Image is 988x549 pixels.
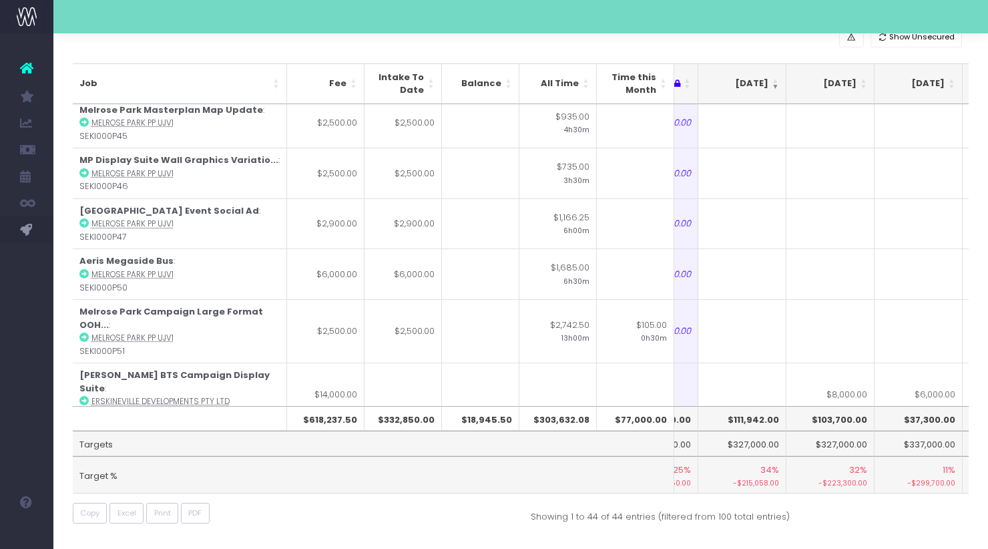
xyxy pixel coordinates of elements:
strong: Melrose Park Campaign Large Format OOH... [79,305,263,331]
td: $337,000.00 [875,431,963,456]
td: $2,500.00 [287,299,364,363]
abbr: Melrose Park PP UJV1 [91,333,174,343]
span: Print [154,508,171,519]
span: 11% [943,464,955,477]
td: $2,900.00 [287,198,364,249]
td: Targets [73,431,674,456]
strong: Melrose Park Masterplan Map Update [79,104,263,116]
td: $6,000.00 [875,363,963,426]
abbr: Erskineville Developments Pty Ltd [91,396,230,407]
th: Aug 25: activate to sort column ascending [698,63,786,104]
td: $935.00 [519,98,597,148]
small: 0h30m [641,331,667,343]
small: 4h30m [564,123,589,135]
th: Balance: activate to sort column ascending [442,63,519,104]
small: 6h00m [563,224,589,236]
small: -$215,058.00 [705,476,779,489]
td: $735.00 [519,148,597,198]
strong: Aeris Megaside Bus [79,254,174,267]
th: Job: activate to sort column ascending [73,63,287,104]
strong: [PERSON_NAME] BTS Campaign Display Suite [79,369,270,395]
abbr: Melrose Park PP UJV1 [91,118,174,128]
td: $327,000.00 [698,431,786,456]
th: Sep 25: activate to sort column ascending [786,63,875,104]
th: Fee: activate to sort column ascending [287,63,364,104]
button: PDF [181,503,210,524]
td: $2,500.00 [364,148,442,198]
small: -$223,300.00 [793,476,867,489]
td: $2,500.00 [287,148,364,198]
abbr: Melrose Park PP UJV1 [91,218,174,229]
th: Intake To Date: activate to sort column ascending [364,63,442,104]
span: 25% [673,464,691,477]
img: images/default_profile_image.png [17,522,37,542]
abbr: Melrose Park PP UJV1 [91,269,174,280]
td: $2,742.50 [519,299,597,363]
abbr: Melrose Park PP UJV1 [91,168,174,179]
td: $14,000.00 [287,363,364,426]
td: $2,900.00 [364,198,442,249]
button: Excel [109,503,144,524]
td: $8,000.00 [786,363,875,426]
div: Showing 1 to 44 of 44 entries (filtered from 100 total entries) [531,503,790,524]
td: $327,000.00 [786,431,875,456]
td: : SEKI000P46 [73,148,287,198]
th: Oct 25: activate to sort column ascending [875,63,963,104]
th: $111,942.00 [698,406,786,431]
span: Copy [80,508,99,519]
small: 13h00m [561,331,589,343]
button: Show Unsecured [871,27,963,47]
th: $37,300.00 [875,406,963,431]
th: Time this Month: activate to sort column ascending [597,63,674,104]
small: 6h30m [563,274,589,287]
span: Show Unsecured [889,31,955,43]
td: : CORP00636 [73,363,287,426]
td: $6,000.00 [287,248,364,299]
strong: [GEOGRAPHIC_DATA] Event Social Ad [79,204,259,217]
td: Target % [73,456,674,494]
td: $1,166.25 [519,198,597,249]
td: : SEKI000P50 [73,248,287,299]
strong: MP Display Suite Wall Graphics Variatio... [79,154,278,166]
th: $618,237.50 [287,406,364,431]
td: $2,500.00 [287,98,364,148]
span: 34% [760,464,779,477]
td: : SEKI000P47 [73,198,287,249]
td: $105.00 [597,299,674,363]
td: $2,500.00 [364,98,442,148]
th: $303,632.08 [519,406,597,431]
td: : SEKI000P45 [73,98,287,148]
td: : SEKI000P51 [73,299,287,363]
small: -$299,700.00 [881,476,955,489]
small: 3h30m [563,174,589,186]
span: 32% [849,464,867,477]
th: All Time: activate to sort column ascending [519,63,597,104]
th: $332,850.00 [364,406,442,431]
th: $18,945.50 [442,406,519,431]
span: PDF [188,508,202,519]
button: Print [146,503,178,524]
td: $1,685.00 [519,248,597,299]
th: $77,000.00 [597,406,674,431]
th: $103,700.00 [786,406,875,431]
button: Copy [73,503,107,524]
td: $6,000.00 [364,248,442,299]
td: $2,500.00 [364,299,442,363]
span: Excel [117,508,136,519]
